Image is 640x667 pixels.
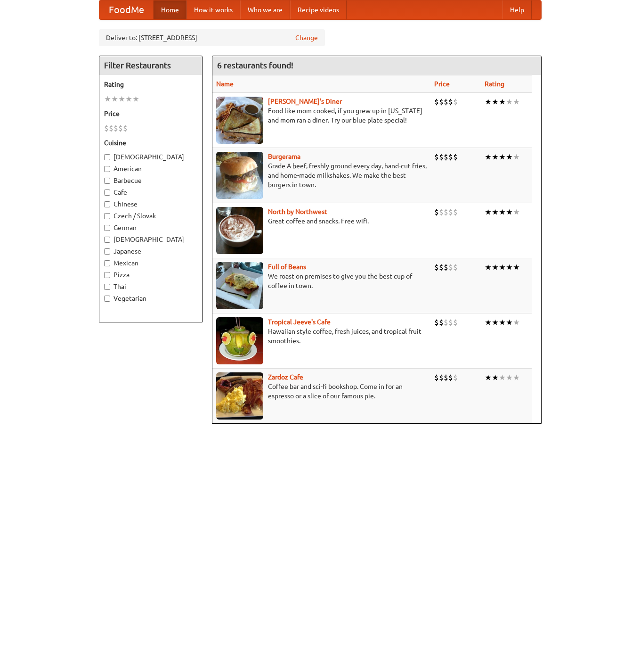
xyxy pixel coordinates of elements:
[492,152,499,162] li: ★
[499,152,506,162] li: ★
[216,152,263,199] img: burgerama.jpg
[104,235,197,244] label: [DEMOGRAPHIC_DATA]
[104,213,110,219] input: Czech / Slovak
[132,94,139,104] li: ★
[216,262,263,309] img: beans.jpg
[216,272,427,290] p: We roast on premises to give you the best cup of coffee in town.
[104,201,110,207] input: Chinese
[506,207,513,217] li: ★
[104,109,197,118] h5: Price
[216,80,234,88] a: Name
[434,152,439,162] li: $
[506,152,513,162] li: ★
[99,29,325,46] div: Deliver to: [STREET_ADDRESS]
[439,97,444,107] li: $
[492,262,499,272] li: ★
[104,176,197,185] label: Barbecue
[453,262,458,272] li: $
[104,211,197,221] label: Czech / Slovak
[104,152,197,162] label: [DEMOGRAPHIC_DATA]
[434,97,439,107] li: $
[513,207,520,217] li: ★
[104,123,109,133] li: $
[268,373,303,381] b: Zardoz Cafe
[104,80,197,89] h5: Rating
[104,164,197,173] label: American
[453,152,458,162] li: $
[492,372,499,383] li: ★
[434,262,439,272] li: $
[111,94,118,104] li: ★
[444,372,448,383] li: $
[434,372,439,383] li: $
[268,208,327,215] b: North by Northwest
[444,207,448,217] li: $
[104,296,110,302] input: Vegetarian
[513,262,520,272] li: ★
[216,207,263,254] img: north.jpg
[104,260,110,266] input: Mexican
[104,166,110,172] input: American
[104,94,111,104] li: ★
[104,188,197,197] label: Cafe
[513,152,520,162] li: ★
[268,263,306,271] b: Full of Beans
[448,372,453,383] li: $
[444,317,448,328] li: $
[513,317,520,328] li: ★
[216,161,427,189] p: Grade A beef, freshly ground every day, hand-cut fries, and home-made milkshakes. We make the bes...
[216,97,263,144] img: sallys.jpg
[99,0,154,19] a: FoodMe
[295,33,318,42] a: Change
[492,97,499,107] li: ★
[453,207,458,217] li: $
[434,317,439,328] li: $
[492,317,499,328] li: ★
[104,178,110,184] input: Barbecue
[439,207,444,217] li: $
[513,97,520,107] li: ★
[268,153,300,160] a: Burgerama
[104,294,197,303] label: Vegetarian
[104,247,197,256] label: Japanese
[499,207,506,217] li: ★
[499,317,506,328] li: ★
[434,207,439,217] li: $
[448,207,453,217] li: $
[453,372,458,383] li: $
[268,98,342,105] a: [PERSON_NAME]'s Diner
[453,97,458,107] li: $
[118,123,123,133] li: $
[444,97,448,107] li: $
[154,0,186,19] a: Home
[104,138,197,148] h5: Cuisine
[109,123,113,133] li: $
[104,282,197,291] label: Thai
[485,372,492,383] li: ★
[492,207,499,217] li: ★
[99,56,202,75] h4: Filter Restaurants
[104,199,197,209] label: Chinese
[439,152,444,162] li: $
[453,317,458,328] li: $
[104,189,110,196] input: Cafe
[499,97,506,107] li: ★
[485,317,492,328] li: ★
[448,152,453,162] li: $
[434,80,450,88] a: Price
[186,0,240,19] a: How it works
[104,272,110,278] input: Pizza
[104,258,197,268] label: Mexican
[104,223,197,232] label: German
[485,262,492,272] li: ★
[499,372,506,383] li: ★
[485,207,492,217] li: ★
[506,262,513,272] li: ★
[104,270,197,280] label: Pizza
[513,372,520,383] li: ★
[485,152,492,162] li: ★
[268,318,331,326] a: Tropical Jeeve's Cafe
